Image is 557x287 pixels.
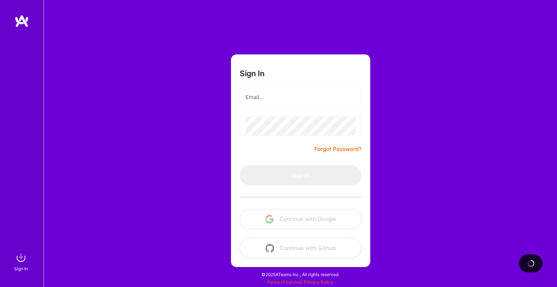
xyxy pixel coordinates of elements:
[304,279,333,285] a: Privacy Policy
[240,69,265,78] h3: Sign In
[527,259,535,268] img: loading
[240,238,362,258] button: Continue with Github
[240,165,362,185] button: Sign In
[44,265,557,283] div: © 2025 ATeams Inc., All rights reserved.
[267,279,333,285] span: |
[15,250,28,272] a: sign inSign In
[246,88,356,106] input: Email...
[14,250,28,265] img: sign in
[314,145,362,153] a: Forgot Password?
[240,209,362,229] button: Continue with Google
[267,279,301,285] a: Terms of Service
[14,265,28,272] div: Sign In
[265,244,274,253] img: icon
[15,15,29,28] img: logo
[265,215,274,224] img: icon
